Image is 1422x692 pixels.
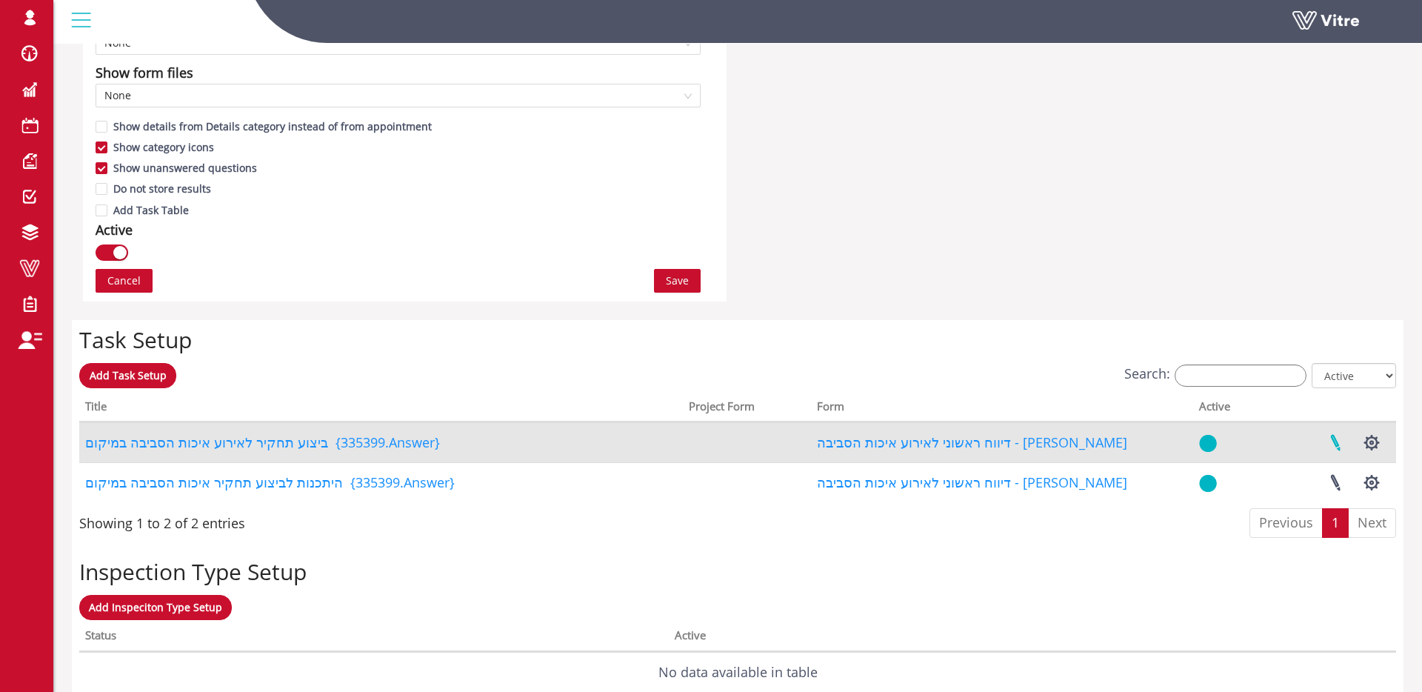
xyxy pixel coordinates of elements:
[85,433,440,451] a: ביצוע תחקיר לאירוע איכות הסביבה במיקום {335399.Answer}
[79,395,683,423] th: Title
[683,395,811,423] th: Project Form
[79,363,176,388] a: Add Task Setup
[90,368,167,382] span: Add Task Setup
[85,473,455,491] a: היתכנות לביצוע תחקיר איכות הסביבה במיקום {335399.Answer}
[107,203,195,217] span: Add Task Table
[107,161,263,175] span: Show unanswered questions
[96,219,133,240] div: Active
[1199,434,1217,453] img: yes
[107,273,141,289] span: Cancel
[79,595,232,620] a: Add Inspeciton Type Setup
[104,84,692,107] span: None
[669,624,1247,652] th: Active
[654,269,701,293] button: Save
[89,600,222,614] span: Add Inspeciton Type Setup
[79,559,1396,584] h2: Inspection Type Setup
[1199,474,1217,493] img: yes
[811,395,1193,423] th: Form
[79,652,1396,692] td: No data available in table
[666,273,689,289] span: Save
[817,433,1127,451] a: דיווח ראשוני לאירוע איכות הסביבה - [PERSON_NAME]
[1322,508,1349,538] a: 1
[79,327,1396,352] h2: Task Setup
[1124,363,1306,386] label: Search:
[817,473,1127,491] a: דיווח ראשוני לאירוע איכות הסביבה - [PERSON_NAME]
[1175,365,1306,387] input: Search:
[79,507,245,533] div: Showing 1 to 2 of 2 entries
[107,182,217,196] span: Do not store results
[79,624,669,652] th: Status
[96,269,153,293] button: Cancel
[96,62,193,83] div: Show form files
[107,119,438,133] span: Show details from Details category instead of from appointment
[1193,395,1265,423] th: Active
[107,140,220,154] span: Show category icons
